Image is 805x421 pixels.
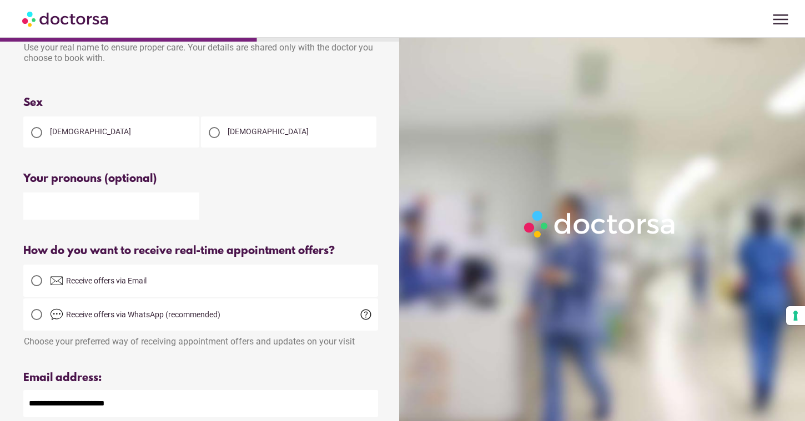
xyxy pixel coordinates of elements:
[23,372,378,384] div: Email address:
[228,127,309,136] span: [DEMOGRAPHIC_DATA]
[786,306,805,325] button: Your consent preferences for tracking technologies
[50,274,63,287] img: email
[66,276,147,285] span: Receive offers via Email
[23,97,378,109] div: Sex
[22,6,110,31] img: Doctorsa.com
[770,9,791,30] span: menu
[66,310,220,319] span: Receive offers via WhatsApp (recommended)
[520,206,681,242] img: Logo-Doctorsa-trans-White-partial-flat.png
[23,37,378,72] div: Use your real name to ensure proper care. Your details are shared only with the doctor you choose...
[23,245,378,257] div: How do you want to receive real-time appointment offers?
[23,331,378,347] div: Choose your preferred way of receiving appointment offers and updates on your visit
[50,308,63,321] img: chat
[50,127,131,136] span: [DEMOGRAPHIC_DATA]
[23,173,378,185] div: Your pronouns (optional)
[359,308,373,321] span: help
